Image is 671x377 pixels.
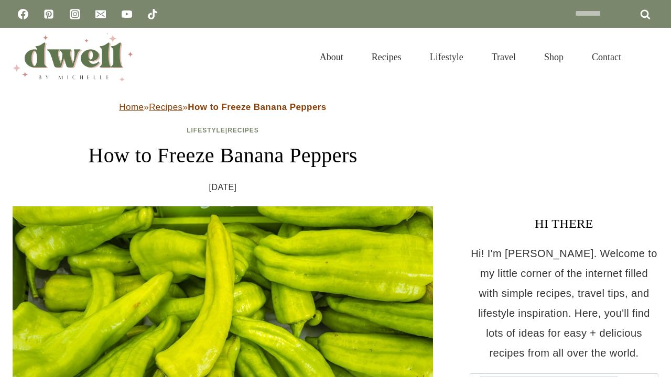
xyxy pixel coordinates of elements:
[416,39,478,75] a: Lifestyle
[38,4,59,25] a: Pinterest
[119,102,144,112] a: Home
[13,140,433,171] h1: How to Freeze Banana Peppers
[149,102,182,112] a: Recipes
[64,4,85,25] a: Instagram
[13,4,34,25] a: Facebook
[470,243,658,363] p: Hi! I'm [PERSON_NAME]. Welcome to my little corner of the internet filled with simple recipes, tr...
[641,48,658,66] button: View Search Form
[142,4,163,25] a: TikTok
[228,127,259,134] a: Recipes
[90,4,111,25] a: Email
[470,214,658,233] h3: HI THERE
[578,39,635,75] a: Contact
[187,127,259,134] span: |
[188,102,326,112] strong: How to Freeze Banana Peppers
[13,33,133,81] img: DWELL by michelle
[306,39,358,75] a: About
[187,127,225,134] a: Lifestyle
[306,39,635,75] nav: Primary Navigation
[530,39,578,75] a: Shop
[119,102,326,112] span: » »
[116,4,137,25] a: YouTube
[478,39,530,75] a: Travel
[358,39,416,75] a: Recipes
[209,180,237,195] time: [DATE]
